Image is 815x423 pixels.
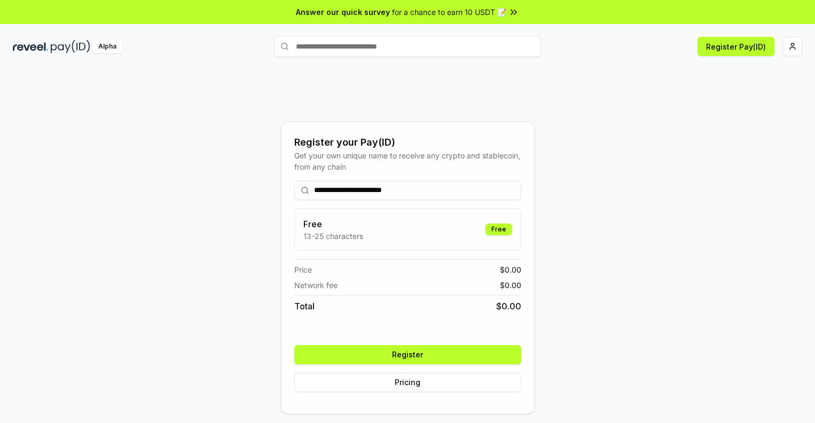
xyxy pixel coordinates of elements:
[500,280,521,291] span: $ 0.00
[294,280,338,291] span: Network fee
[13,40,49,53] img: reveel_dark
[500,264,521,275] span: $ 0.00
[92,40,122,53] div: Alpha
[485,224,512,235] div: Free
[294,373,521,392] button: Pricing
[294,150,521,172] div: Get your own unique name to receive any crypto and stablecoin, from any chain
[296,6,390,18] span: Answer our quick survey
[392,6,506,18] span: for a chance to earn 10 USDT 📝
[294,300,315,313] span: Total
[294,345,521,364] button: Register
[294,135,521,150] div: Register your Pay(ID)
[698,37,774,56] button: Register Pay(ID)
[303,218,363,230] h3: Free
[303,230,363,242] p: 13-25 characters
[294,264,312,275] span: Price
[51,40,90,53] img: pay_id
[496,300,521,313] span: $ 0.00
